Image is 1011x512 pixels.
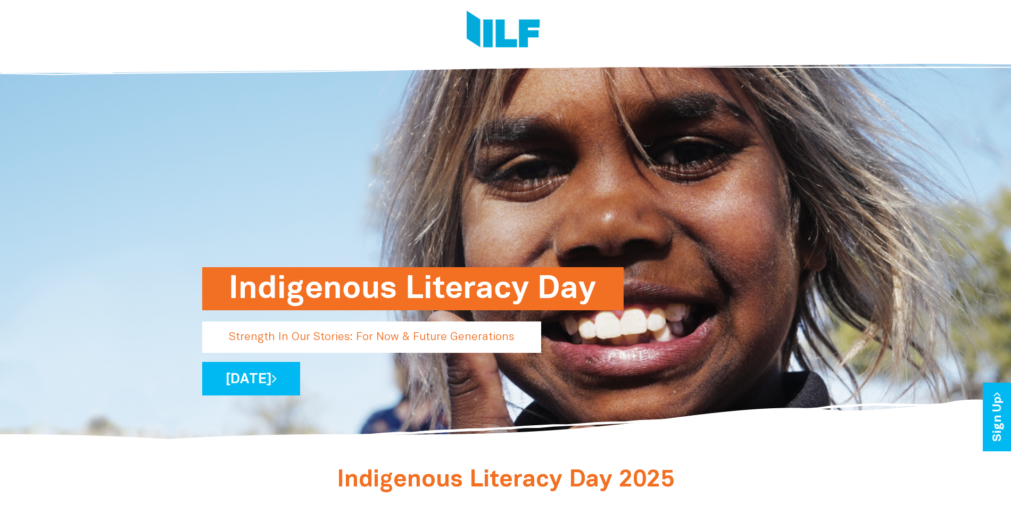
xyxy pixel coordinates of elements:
[202,321,541,353] p: Strength In Our Stories: For Now & Future Generations
[202,362,300,395] a: [DATE]
[337,469,674,491] span: Indigenous Literacy Day 2025
[229,267,597,310] h1: Indigenous Literacy Day
[467,11,540,51] img: Logo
